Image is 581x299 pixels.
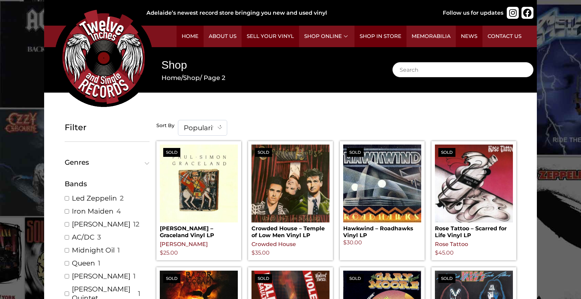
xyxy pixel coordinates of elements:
span: 4 [116,207,121,216]
bdi: 35.00 [251,249,270,256]
span: Sold [438,274,455,283]
input: Search [392,62,533,77]
button: Genres [65,159,150,166]
a: Iron Maiden [72,207,114,216]
a: Shop [183,74,200,82]
a: SoldRose Tattoo – Scarred for Life Vinyl LP [435,145,513,238]
h2: Hawkwind – Roadhawks Vinyl LP [343,222,421,238]
span: 1 [138,289,140,298]
img: Rose Tattoo [435,145,513,222]
a: [PERSON_NAME] [72,220,130,229]
a: Midnight Oil [72,246,115,255]
span: Sold [163,148,180,157]
a: News [456,26,482,47]
h2: Crowded House – Temple of Low Men Vinyl LP [251,222,330,238]
img: Hawkwind – Roadhawks Vinyl LP [343,145,421,222]
a: Memorabilia [406,26,456,47]
h1: Shop [162,57,372,73]
span: $ [343,239,347,246]
span: Sold [438,148,455,157]
span: 1 [117,246,120,255]
a: Led Zeppelin [72,194,117,203]
span: Sold [163,274,180,283]
span: Sold [347,274,364,283]
h2: [PERSON_NAME] – Graceland Vinyl LP [160,222,238,238]
a: [PERSON_NAME] [160,241,208,247]
a: Sell Your Vinyl [242,26,299,47]
h5: Filter [65,123,150,133]
span: Sold [347,148,364,157]
a: Shop in Store [354,26,406,47]
bdi: 25.00 [160,249,178,256]
nav: Breadcrumb [162,73,372,83]
div: Bands [65,179,150,189]
span: $ [251,249,255,256]
span: 3 [97,233,101,242]
a: Queen [72,259,95,268]
span: 2 [120,194,124,203]
span: 1 [133,272,135,281]
a: [PERSON_NAME] [72,272,130,281]
h5: Sort By [156,123,175,129]
span: $ [160,249,163,256]
div: Follow us for updates [443,9,503,17]
bdi: 45.00 [435,249,454,256]
span: Popularity [178,120,227,136]
div: Adelaide’s newest record store bringing you new and used vinyl [146,9,421,17]
span: 12 [133,220,139,229]
h2: Rose Tattoo – Scarred for Life Vinyl LP [435,222,513,238]
a: Crowded House [251,241,296,247]
a: Home [162,74,181,82]
bdi: 30.00 [343,239,362,246]
a: Rose Tattoo [435,241,468,247]
span: Sold [255,274,272,283]
a: AC/DC [72,233,94,242]
span: Genres [65,159,146,166]
a: SoldHawkwind – Roadhawks Vinyl LP $30.00 [343,145,421,246]
img: Paul Simon – Graceland Vinyl LP [160,145,238,222]
a: Contact Us [482,26,527,47]
a: About Us [204,26,242,47]
span: Sold [255,148,272,157]
a: SoldCrowded House – Temple of Low Men Vinyl LP [251,145,330,238]
img: Crowded House – Temple of Low Men Vinyl LP [251,145,330,222]
span: Popularity [178,120,227,135]
a: Shop Online [299,26,354,47]
a: Home [177,26,204,47]
a: Sold[PERSON_NAME] – Graceland Vinyl LP [160,145,238,238]
span: $ [435,249,438,256]
span: 1 [98,259,100,268]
